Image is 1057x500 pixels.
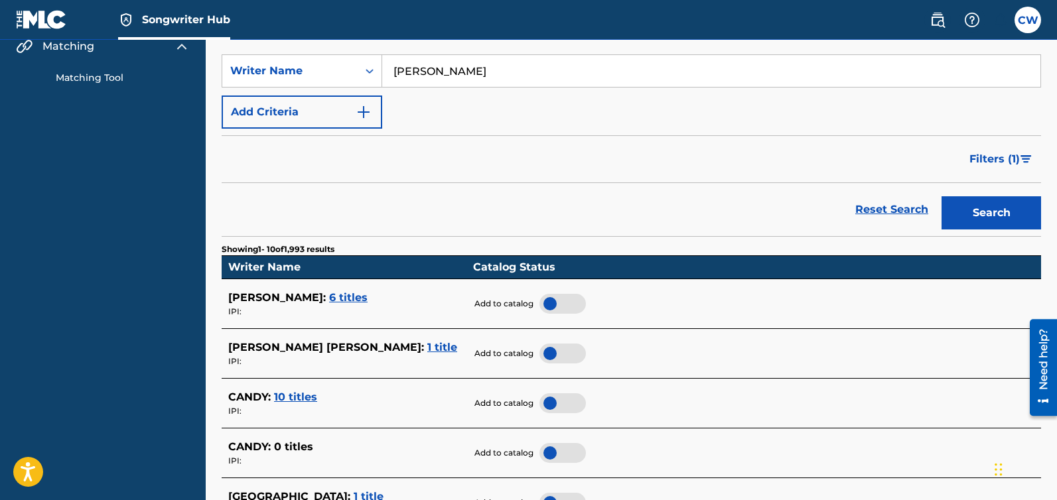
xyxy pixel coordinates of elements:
span: Add to catalog [474,298,533,310]
span: IPI: [228,456,242,466]
button: Add Criteria [222,95,382,129]
img: expand [174,38,190,54]
span: Add to catalog [474,397,533,409]
div: Help [959,7,985,33]
button: Filters (1) [961,143,1041,176]
span: 0 titles [274,440,313,453]
iframe: Resource Center [1020,314,1057,421]
span: IPI: [228,356,242,366]
td: Catalog Status [466,256,1034,279]
span: CANDY : [228,440,271,453]
span: Matching [42,38,94,54]
span: Add to catalog [474,447,533,459]
span: 6 titles [329,291,368,304]
div: Drag [995,450,1003,489]
span: CANDY : [228,391,271,403]
span: 10 titles [274,391,317,403]
iframe: Chat Widget [991,436,1057,500]
img: search [930,12,946,28]
a: Reset Search [849,195,935,224]
p: Showing 1 - 10 of 1,993 results [222,243,334,255]
div: Writer Name [230,63,350,79]
span: Filters ( 1 ) [969,151,1020,167]
img: help [964,12,980,28]
img: 9d2ae6d4665cec9f34b9.svg [356,104,372,120]
div: Notifications [993,13,1007,27]
span: IPI: [228,406,242,416]
form: Search Form [222,54,1041,236]
a: Public Search [924,7,951,33]
a: Matching Tool [56,71,190,85]
span: [PERSON_NAME] : [228,291,326,304]
td: Writer Name [222,256,466,279]
img: Top Rightsholder [118,12,134,28]
img: MLC Logo [16,10,67,29]
span: 1 title [427,341,457,353]
span: Add to catalog [474,347,533,359]
div: User Menu [1015,7,1041,33]
span: Songwriter Hub [142,12,230,27]
button: Search [942,196,1041,229]
img: filter [1021,155,1032,163]
span: IPI: [228,306,242,316]
span: [PERSON_NAME] [PERSON_NAME] : [228,341,424,353]
img: Matching [16,38,33,54]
